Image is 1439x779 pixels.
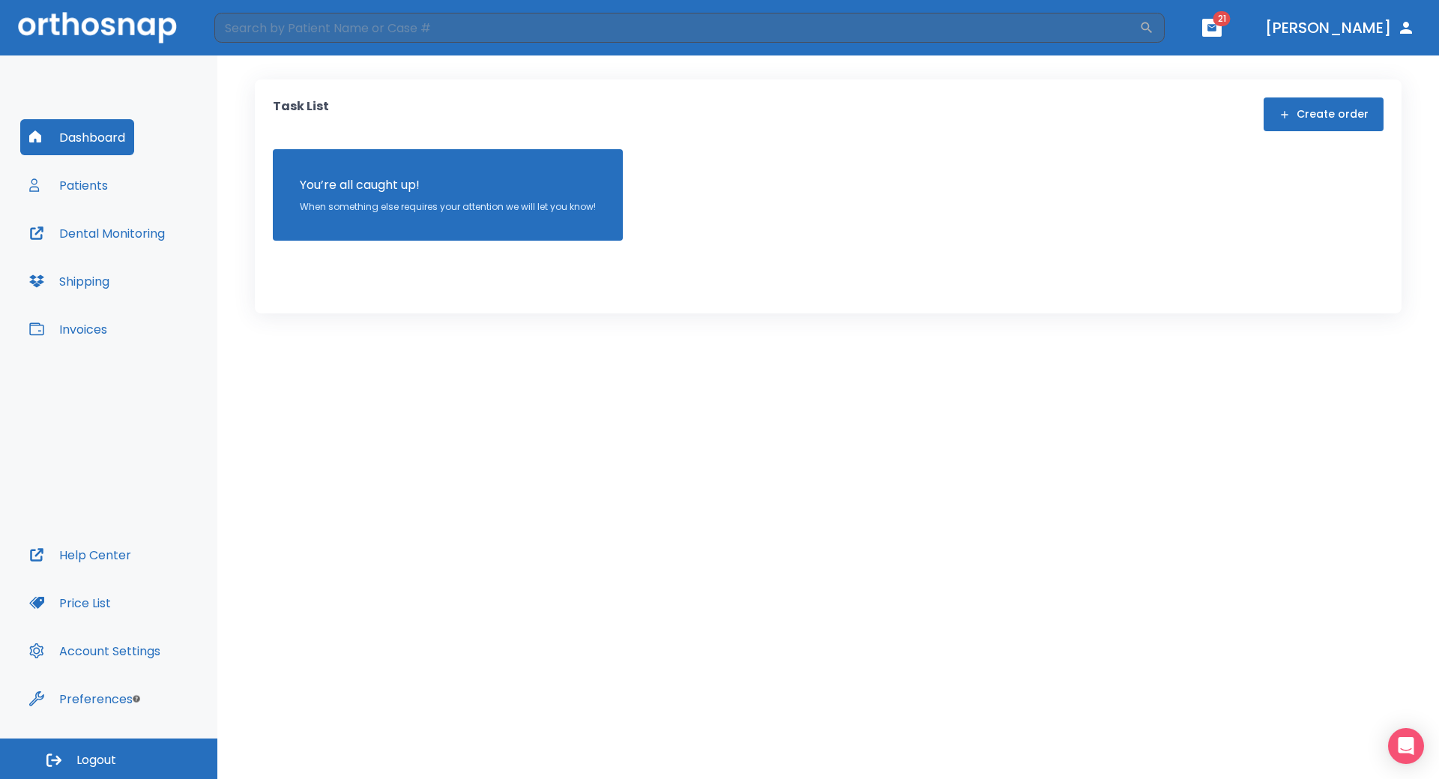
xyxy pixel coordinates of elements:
[20,633,169,669] button: Account Settings
[1388,728,1424,764] div: Open Intercom Messenger
[1264,97,1384,131] button: Create order
[18,12,177,43] img: Orthosnap
[20,215,174,251] button: Dental Monitoring
[1213,11,1231,26] span: 21
[20,263,118,299] button: Shipping
[130,692,143,706] div: Tooltip anchor
[20,681,142,717] button: Preferences
[20,119,134,155] button: Dashboard
[76,752,116,769] span: Logout
[1259,14,1421,41] button: [PERSON_NAME]
[273,97,329,131] p: Task List
[20,311,116,347] button: Invoices
[20,167,117,203] button: Patients
[214,13,1139,43] input: Search by Patient Name or Case #
[20,537,140,573] button: Help Center
[300,200,596,214] p: When something else requires your attention we will let you know!
[20,585,120,621] button: Price List
[300,176,596,194] p: You’re all caught up!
